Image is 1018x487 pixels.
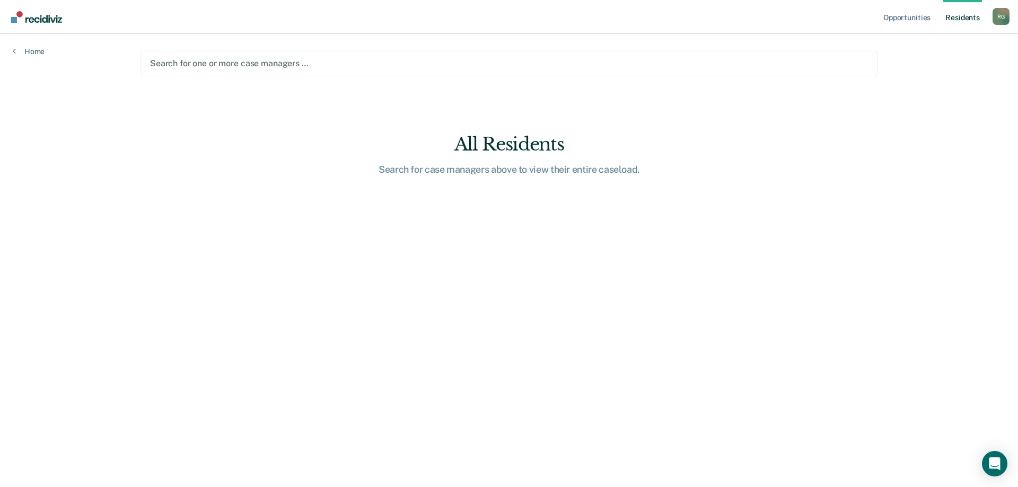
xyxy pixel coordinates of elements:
div: Open Intercom Messenger [982,451,1007,476]
a: Home [13,47,45,56]
div: R G [993,8,1010,25]
div: All Residents [339,134,679,155]
img: Recidiviz [11,11,62,23]
div: Search for case managers above to view their entire caseload. [339,164,679,175]
button: Profile dropdown button [993,8,1010,25]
